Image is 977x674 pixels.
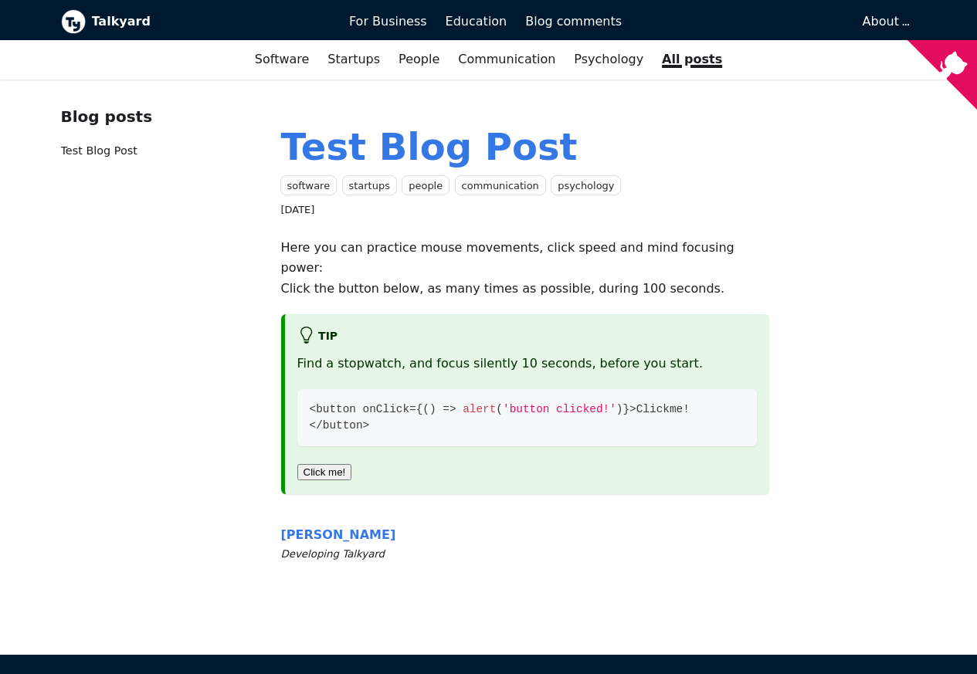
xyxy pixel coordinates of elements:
img: Talkyard logo [61,9,86,34]
span: ) [429,403,436,415]
b: Talkyard [92,12,327,32]
a: Communication [449,46,565,73]
span: button onClick [316,403,409,415]
p: Here you can practice mouse movements, click speed and mind focusing power: Click the button belo... [281,238,770,299]
span: ( [496,403,503,415]
span: < [310,403,317,415]
span: ( [422,403,429,415]
time: [DATE] [281,204,315,215]
a: Psychology [565,46,653,73]
a: About [863,14,907,29]
a: Test Blog Post [281,125,578,168]
span: alert [463,403,496,415]
span: / [316,419,323,432]
span: = [409,403,416,415]
span: => [443,403,456,415]
span: Click [636,403,670,415]
span: button [323,419,363,432]
p: Find a stopwatch, and focus silently 10 seconds, before you start. [297,354,758,374]
span: Blog comments [525,14,622,29]
a: software [280,175,338,196]
span: > [629,403,636,415]
h5: tip [297,327,758,347]
span: [PERSON_NAME] [281,527,396,542]
span: For Business [349,14,427,29]
a: For Business [340,8,436,35]
a: people [402,175,449,196]
a: Blog comments [516,8,631,35]
small: Developing Talkyard [281,546,770,563]
button: Click me! [297,464,352,480]
a: Talkyard logoTalkyard [61,9,327,34]
span: ! [683,403,690,415]
span: me [670,403,683,415]
a: communication [455,175,546,196]
a: All posts [653,46,731,73]
span: 'button clicked!' [503,403,616,415]
a: startups [342,175,397,196]
a: Education [436,8,517,35]
span: ) [616,403,623,415]
div: Blog posts [61,104,256,130]
span: } [622,403,629,415]
a: Software [246,46,319,73]
nav: Blog recent posts navigation [61,104,256,173]
span: Education [446,14,507,29]
a: People [389,46,449,73]
a: psychology [551,175,621,196]
a: Startups [318,46,389,73]
span: > [363,419,370,432]
span: { [416,403,423,415]
a: Test Blog Post [61,144,137,157]
span: < [310,419,317,432]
